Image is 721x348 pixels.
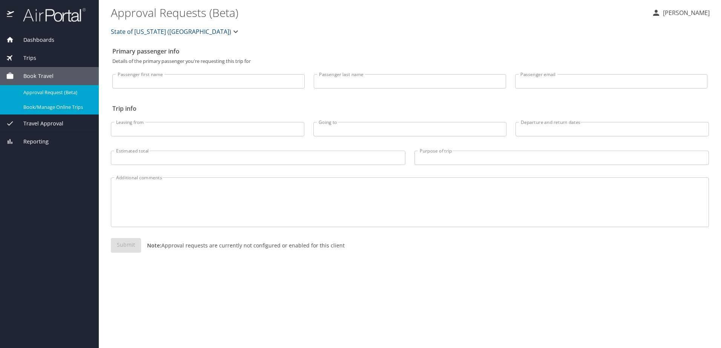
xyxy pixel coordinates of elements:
[649,6,713,20] button: [PERSON_NAME]
[7,8,15,22] img: icon-airportal.png
[14,54,36,62] span: Trips
[112,59,707,64] p: Details of the primary passenger you're requesting this trip for
[108,24,243,39] button: State of [US_STATE] ([GEOGRAPHIC_DATA])
[147,242,161,249] strong: Note:
[23,104,90,111] span: Book/Manage Online Trips
[111,1,646,24] h1: Approval Requests (Beta)
[141,241,345,249] p: Approval requests are currently not configured or enabled for this client
[661,8,710,17] p: [PERSON_NAME]
[14,72,54,80] span: Book Travel
[15,8,86,22] img: airportal-logo.png
[112,45,707,57] h2: Primary passenger info
[14,119,63,128] span: Travel Approval
[111,26,231,37] span: State of [US_STATE] ([GEOGRAPHIC_DATA])
[112,102,707,114] h2: Trip info
[14,137,49,146] span: Reporting
[23,89,90,96] span: Approval Request (Beta)
[14,36,54,44] span: Dashboards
